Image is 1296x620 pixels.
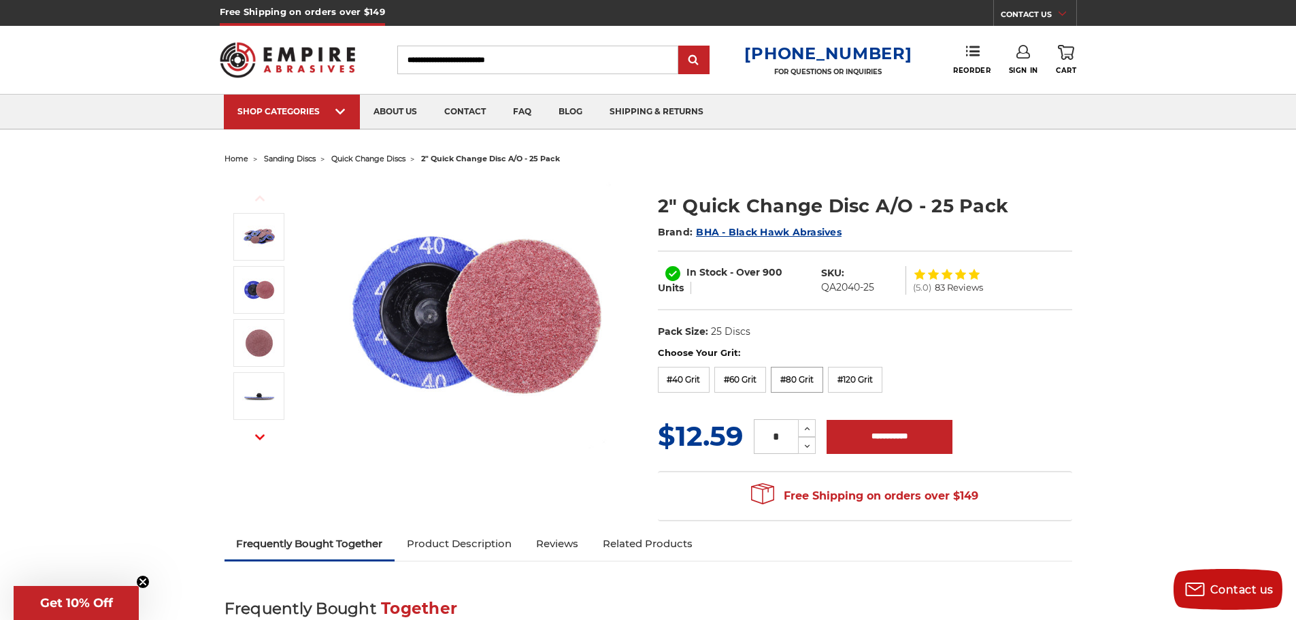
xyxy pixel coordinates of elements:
span: (5.0) [913,283,931,292]
img: Side view of 2 inch quick change sanding disc showcasing the locking system for easy swap [242,379,276,413]
a: Reviews [524,529,591,559]
a: Frequently Bought Together [225,529,395,559]
span: Brand: [658,226,693,238]
span: Reorder [953,66,991,75]
span: 2" quick change disc a/o - 25 pack [421,154,560,163]
span: Together [381,599,457,618]
a: Related Products [591,529,705,559]
button: Previous [244,184,276,213]
a: BHA - Black Hawk Abrasives [696,226,842,238]
img: 2 inch red aluminum oxide quick change sanding discs for metalwork [242,220,276,254]
input: Submit [680,47,708,74]
a: sanding discs [264,154,316,163]
h1: 2" Quick Change Disc A/O - 25 Pack [658,193,1072,219]
a: home [225,154,248,163]
img: BHA 60 grit 2-inch red quick change disc for metal and wood finishing [242,326,276,360]
span: - Over [730,266,760,278]
div: SHOP CATEGORIES [237,106,346,116]
span: Sign In [1009,66,1038,75]
img: BHA 60 grit 2-inch quick change sanding disc for rapid material removal [242,273,276,307]
dt: SKU: [821,266,844,280]
p: FOR QUESTIONS OR INQUIRIES [744,67,912,76]
span: Contact us [1210,583,1274,596]
dd: 25 Discs [711,325,750,339]
a: Reorder [953,45,991,74]
button: Contact us [1174,569,1282,610]
a: contact [431,95,499,129]
a: CONTACT US [1001,7,1076,26]
span: $12.59 [658,419,743,453]
span: Units [658,282,684,294]
a: about us [360,95,431,129]
span: Free Shipping on orders over $149 [751,483,978,510]
a: quick change discs [331,154,405,163]
span: Frequently Bought [225,599,376,618]
img: 2 inch red aluminum oxide quick change sanding discs for metalwork [341,178,613,451]
button: Close teaser [136,575,150,589]
span: 900 [763,266,782,278]
span: Get 10% Off [40,595,113,610]
span: Cart [1056,66,1076,75]
button: Next [244,423,276,452]
a: [PHONE_NUMBER] [744,44,912,63]
a: Product Description [395,529,524,559]
dd: QA2040-25 [821,280,874,295]
div: Get 10% OffClose teaser [14,586,139,620]
label: Choose Your Grit: [658,346,1072,360]
span: 83 Reviews [935,283,983,292]
img: Empire Abrasives [220,33,356,86]
a: faq [499,95,545,129]
dt: Pack Size: [658,325,708,339]
a: blog [545,95,596,129]
a: shipping & returns [596,95,717,129]
span: In Stock [686,266,727,278]
a: Cart [1056,45,1076,75]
